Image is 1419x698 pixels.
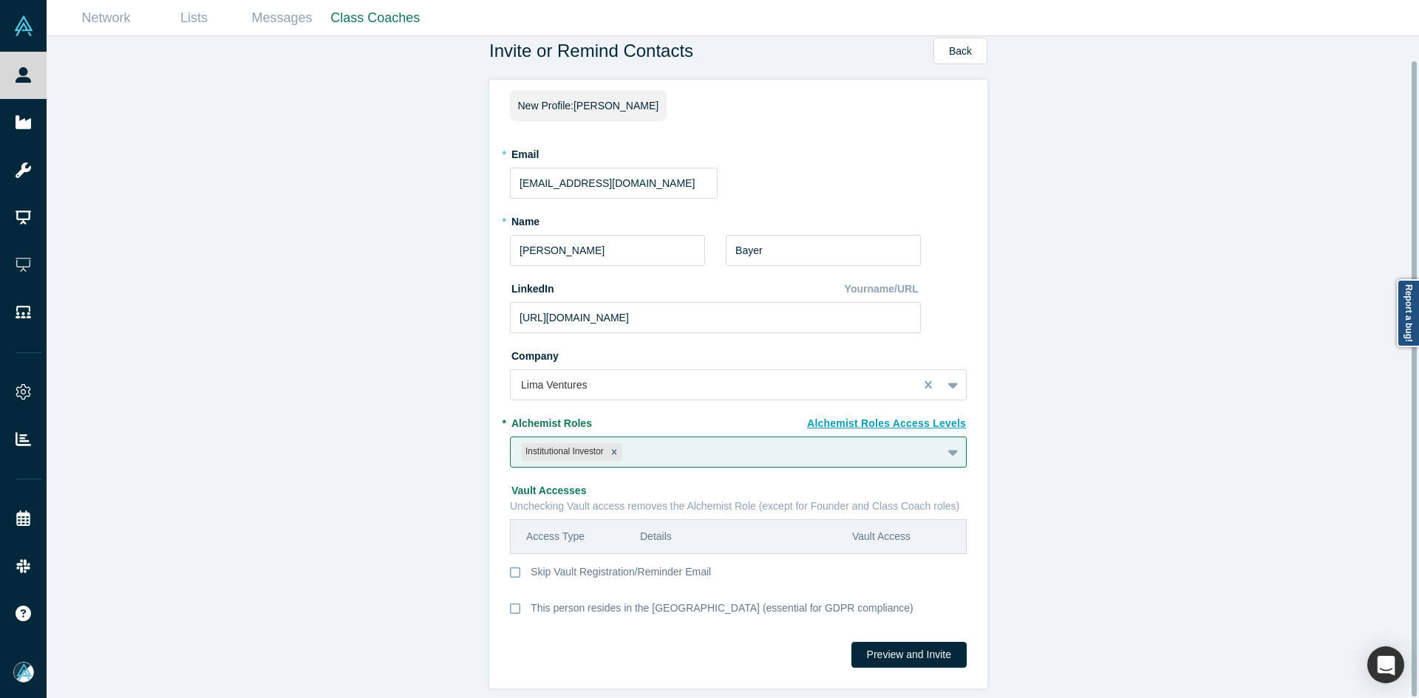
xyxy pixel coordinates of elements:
button: Alchemist Roles Access Levels [792,411,967,437]
p: Unchecking Vault access removes the Alchemist Role (except for Founder and Class Coach roles) [510,499,967,514]
input: Lastname [726,235,921,266]
div: New Profile: [PERSON_NAME] [518,98,659,114]
button: Back [933,38,987,64]
div: Yourname/URL [845,276,922,302]
label: Name [510,209,705,230]
img: Alchemist Vault Logo [13,16,34,36]
div: Skip Vault Registration/Reminder Email [531,564,711,595]
span: Invite or Remind Contacts [489,38,693,64]
div: Remove Institutional Investor [606,443,622,461]
a: Lists [150,1,238,35]
a: Network [62,1,150,35]
label: Company [510,343,967,364]
div: Details [640,529,852,544]
label: Alchemist Roles [510,411,967,431]
div: Vault Access [852,529,966,544]
div: Access Type [511,529,640,544]
a: Class Coaches [326,1,425,35]
button: Preview and Invite [851,642,967,668]
div: Institutional Investor [521,443,606,461]
label: Vault Accesses [510,478,586,499]
a: Messages [238,1,326,35]
div: This person resides in the [GEOGRAPHIC_DATA] (essential for GDPR compliance) [531,601,913,632]
a: Report a bug! [1397,279,1419,347]
label: LinkedIn [510,276,554,297]
img: Mia Scott's Account [13,662,34,682]
input: Firstname [510,235,705,266]
label: Email [510,142,967,162]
